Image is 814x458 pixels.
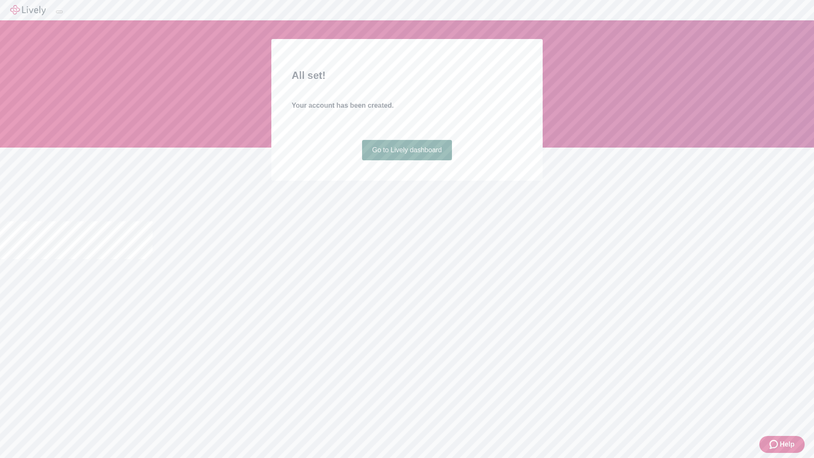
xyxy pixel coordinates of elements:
[292,68,522,83] h2: All set!
[769,439,780,450] svg: Zendesk support icon
[362,140,452,160] a: Go to Lively dashboard
[292,101,522,111] h4: Your account has been created.
[759,436,805,453] button: Zendesk support iconHelp
[780,439,794,450] span: Help
[10,5,46,15] img: Lively
[56,11,63,13] button: Log out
